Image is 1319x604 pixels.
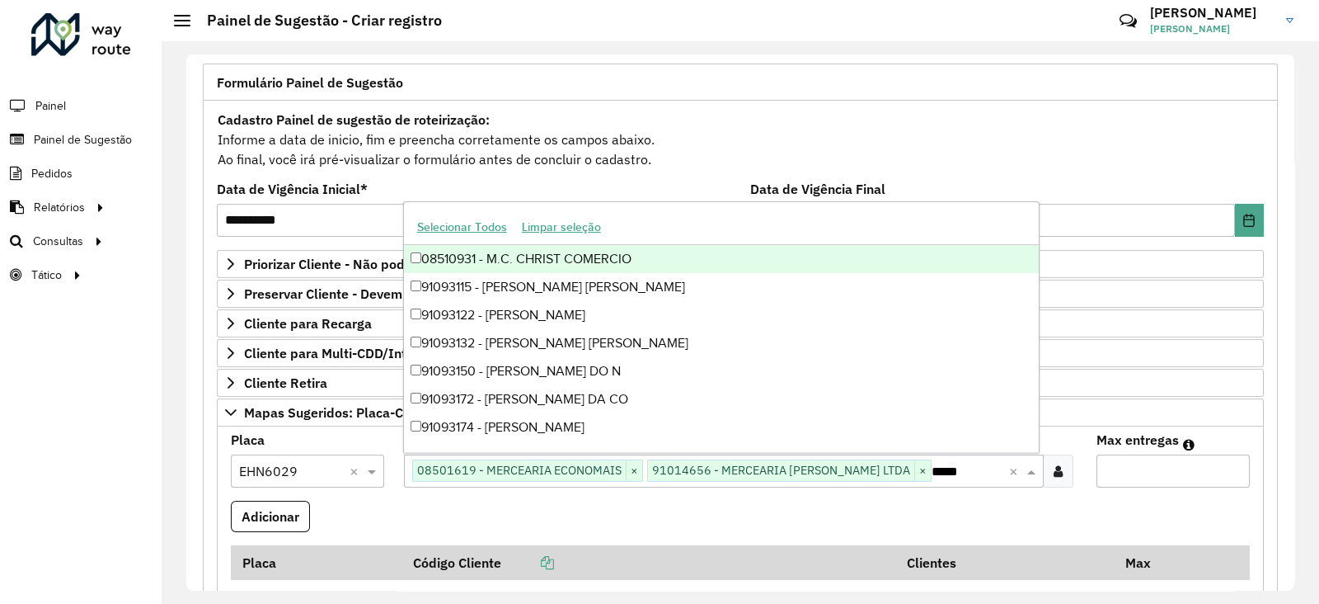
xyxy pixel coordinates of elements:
span: Preservar Cliente - Devem ficar no buffer, não roteirizar [244,287,580,300]
div: 91093176 - [PERSON_NAME] [404,441,1040,470]
a: Cliente para Recarga [217,309,1264,337]
a: Mapas Sugeridos: Placa-Cliente [217,399,1264,427]
span: Painel [35,97,66,115]
div: 91093122 - [PERSON_NAME] [404,301,1040,329]
span: Painel de Sugestão [34,131,132,149]
span: Formulário Painel de Sugestão [217,76,403,89]
span: Tático [31,267,62,284]
div: 91093115 - [PERSON_NAME] [PERSON_NAME] [404,273,1040,301]
button: Limpar seleção [514,215,608,240]
span: Consultas [33,233,83,250]
strong: Cadastro Painel de sugestão de roteirização: [218,111,490,128]
span: Cliente para Multi-CDD/Internalização [244,347,476,360]
button: Adicionar [231,501,310,532]
label: Data de Vigência Final [750,179,885,199]
ng-dropdown-panel: Options list [403,201,1040,453]
label: Placa [231,430,265,450]
button: Selecionar Todos [410,215,514,240]
span: Relatórios [34,199,85,216]
a: Cliente para Multi-CDD/Internalização [217,339,1264,367]
th: Clientes [896,545,1114,580]
span: Cliente Retira [244,376,327,389]
th: Max [1114,545,1180,580]
span: 08501619 - MERCEARIA ECONOMAIS [413,460,626,480]
span: Priorizar Cliente - Não podem ficar no buffer [244,257,514,271]
span: 91014656 - MERCEARIA [PERSON_NAME] LTDA [648,460,914,480]
em: Máximo de clientes que serão colocados na mesma rota com os clientes informados [1183,438,1195,451]
a: Preservar Cliente - Devem ficar no buffer, não roteirizar [217,280,1264,308]
div: 08510931 - M.C. CHRIST COMERCIO [404,245,1040,273]
button: Choose Date [1235,204,1264,237]
span: Cliente para Recarga [244,317,372,330]
label: Max entregas [1096,430,1179,450]
span: Pedidos [31,165,73,182]
span: Clear all [1009,461,1023,481]
div: Informe a data de inicio, fim e preencha corretamente os campos abaixo. Ao final, você irá pré-vi... [217,109,1264,170]
h2: Painel de Sugestão - Criar registro [190,12,442,30]
span: × [626,461,642,481]
div: 91093132 - [PERSON_NAME] [PERSON_NAME] [404,329,1040,357]
a: Priorizar Cliente - Não podem ficar no buffer [217,250,1264,278]
label: Data de Vigência Inicial [217,179,368,199]
span: Clear all [350,461,364,481]
th: Código Cliente [401,545,896,580]
h3: [PERSON_NAME] [1150,5,1274,21]
a: Contato Rápido [1110,3,1146,39]
span: [PERSON_NAME] [1150,21,1274,36]
div: 91093150 - [PERSON_NAME] DO N [404,357,1040,385]
th: Placa [231,545,401,580]
a: Cliente Retira [217,369,1264,397]
span: × [914,461,931,481]
div: 91093172 - [PERSON_NAME] DA CO [404,385,1040,413]
span: Mapas Sugeridos: Placa-Cliente [244,406,438,419]
div: 91093174 - [PERSON_NAME] [404,413,1040,441]
a: Copiar [501,554,554,571]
